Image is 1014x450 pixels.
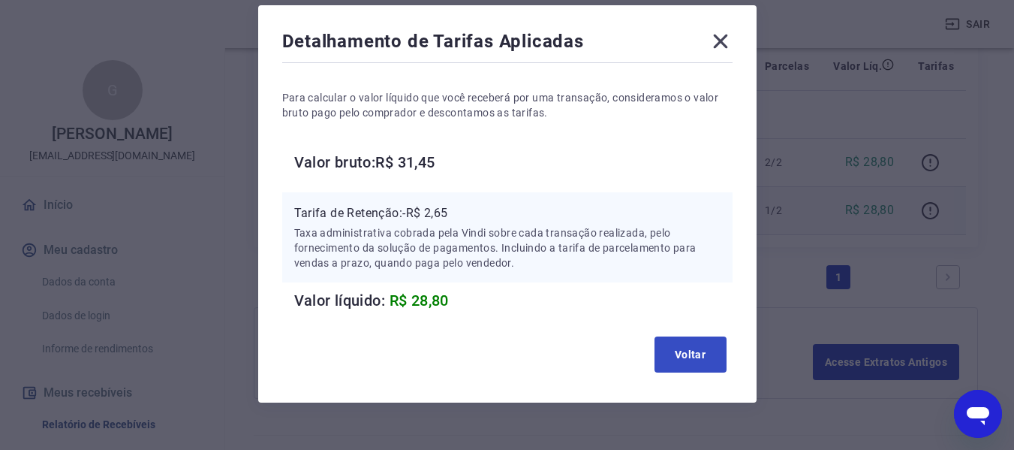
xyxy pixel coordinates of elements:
[294,204,721,222] p: Tarifa de Retenção: -R$ 2,65
[294,288,733,313] h6: Valor líquido:
[654,337,727,373] button: Voltar
[294,150,733,174] h6: Valor bruto: R$ 31,45
[294,225,721,270] p: Taxa administrativa cobrada pela Vindi sobre cada transação realizada, pelo fornecimento da soluç...
[282,29,733,59] div: Detalhamento de Tarifas Aplicadas
[282,90,733,120] p: Para calcular o valor líquido que você receberá por uma transação, consideramos o valor bruto pag...
[954,390,1002,438] iframe: Botão para abrir a janela de mensagens
[390,291,449,310] span: R$ 28,80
